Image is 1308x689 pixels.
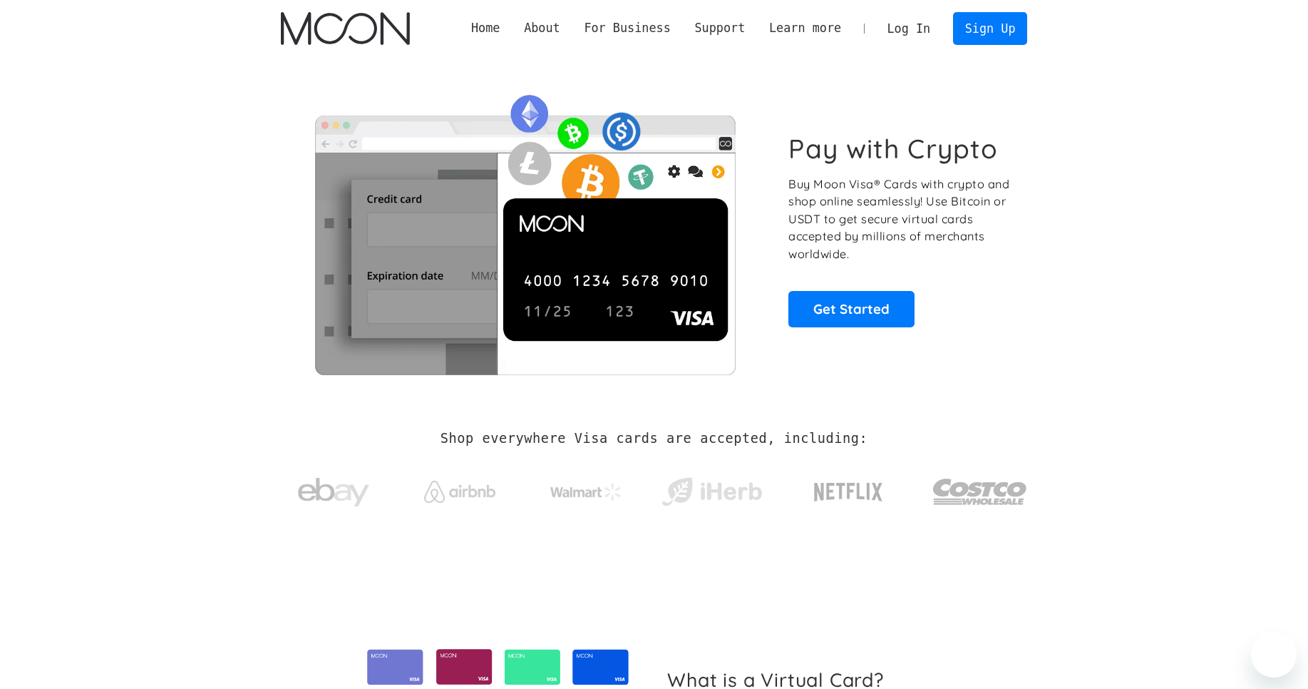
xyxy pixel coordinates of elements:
div: About [524,19,560,37]
a: ebay [281,456,387,522]
img: ebay [298,470,369,515]
div: For Business [572,19,683,37]
a: Airbnb [406,466,513,510]
a: Get Started [788,291,915,327]
a: Log In [875,13,942,44]
a: Sign Up [953,12,1027,44]
img: Walmart [550,484,622,501]
div: Support [683,19,757,37]
img: Netflix [813,474,884,510]
a: iHerb [659,459,765,518]
h1: Pay with Crypto [788,133,998,165]
img: Moon Logo [281,12,410,45]
div: Learn more [757,19,853,37]
div: For Business [584,19,670,37]
div: About [512,19,572,37]
img: Moon Cards let you spend your crypto anywhere Visa is accepted. [281,85,769,374]
div: Learn more [769,19,841,37]
h2: Shop everywhere Visa cards are accepted, including: [441,431,867,446]
p: Buy Moon Visa® Cards with crypto and shop online seamlessly! Use Bitcoin or USDT to get secure vi... [788,175,1011,263]
a: Home [459,19,512,37]
iframe: Button to launch messaging window [1251,632,1297,678]
div: Support [694,19,745,37]
img: Airbnb [424,481,495,503]
a: Costco [932,451,1028,526]
a: home [281,12,410,45]
img: Costco [932,465,1028,519]
a: Walmart [532,469,639,508]
img: iHerb [659,474,765,511]
a: Netflix [785,460,912,517]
